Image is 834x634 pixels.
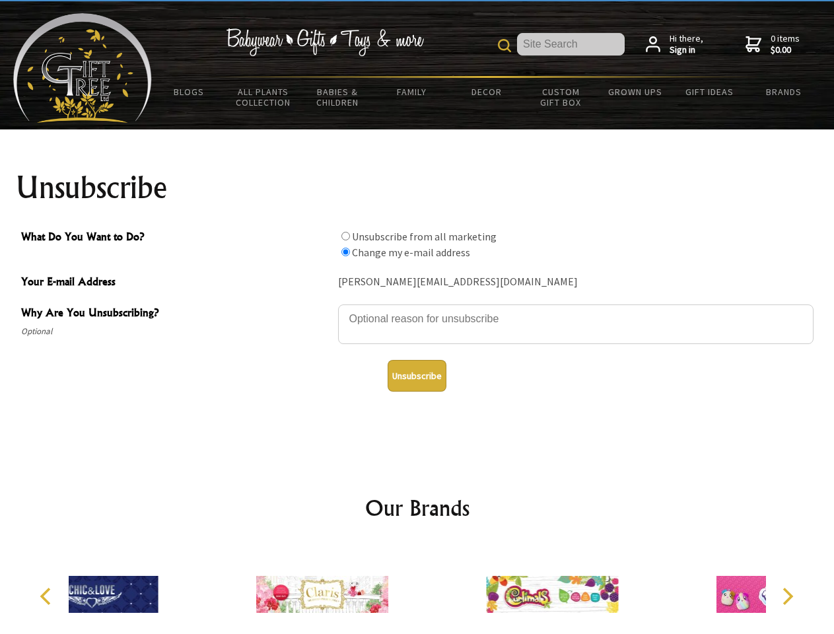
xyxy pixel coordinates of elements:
[498,39,511,52] img: product search
[771,44,800,56] strong: $0.00
[746,33,800,56] a: 0 items$0.00
[517,33,625,55] input: Site Search
[13,13,152,123] img: Babyware - Gifts - Toys and more...
[21,273,331,293] span: Your E-mail Address
[672,78,747,106] a: Gift Ideas
[352,230,497,243] label: Unsubscribe from all marketing
[341,232,350,240] input: What Do You Want to Do?
[16,172,819,203] h1: Unsubscribe
[300,78,375,116] a: Babies & Children
[26,492,808,524] h2: Our Brands
[226,28,424,56] img: Babywear - Gifts - Toys & more
[646,33,703,56] a: Hi there,Sign in
[338,272,814,293] div: [PERSON_NAME][EMAIL_ADDRESS][DOMAIN_NAME]
[388,360,446,392] button: Unsubscribe
[21,229,331,248] span: What Do You Want to Do?
[341,248,350,256] input: What Do You Want to Do?
[670,33,703,56] span: Hi there,
[771,32,800,56] span: 0 items
[670,44,703,56] strong: Sign in
[338,304,814,344] textarea: Why Are You Unsubscribing?
[375,78,450,106] a: Family
[352,246,470,259] label: Change my e-mail address
[21,304,331,324] span: Why Are You Unsubscribing?
[33,582,62,611] button: Previous
[773,582,802,611] button: Next
[449,78,524,106] a: Decor
[152,78,226,106] a: BLOGS
[21,324,331,339] span: Optional
[226,78,301,116] a: All Plants Collection
[524,78,598,116] a: Custom Gift Box
[747,78,821,106] a: Brands
[598,78,672,106] a: Grown Ups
